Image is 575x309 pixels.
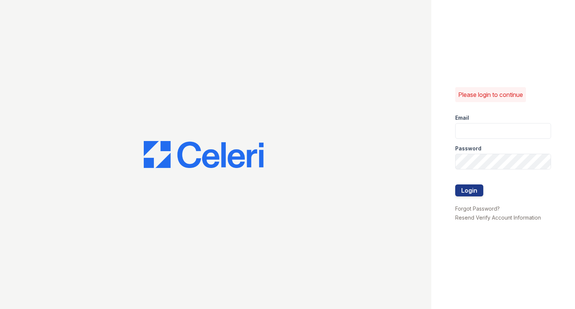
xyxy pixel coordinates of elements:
label: Email [455,114,469,122]
label: Password [455,145,481,152]
a: Resend Verify Account Information [455,214,541,221]
a: Forgot Password? [455,205,500,212]
img: CE_Logo_Blue-a8612792a0a2168367f1c8372b55b34899dd931a85d93a1a3d3e32e68fde9ad4.png [144,141,264,168]
p: Please login to continue [458,90,523,99]
button: Login [455,184,483,196]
